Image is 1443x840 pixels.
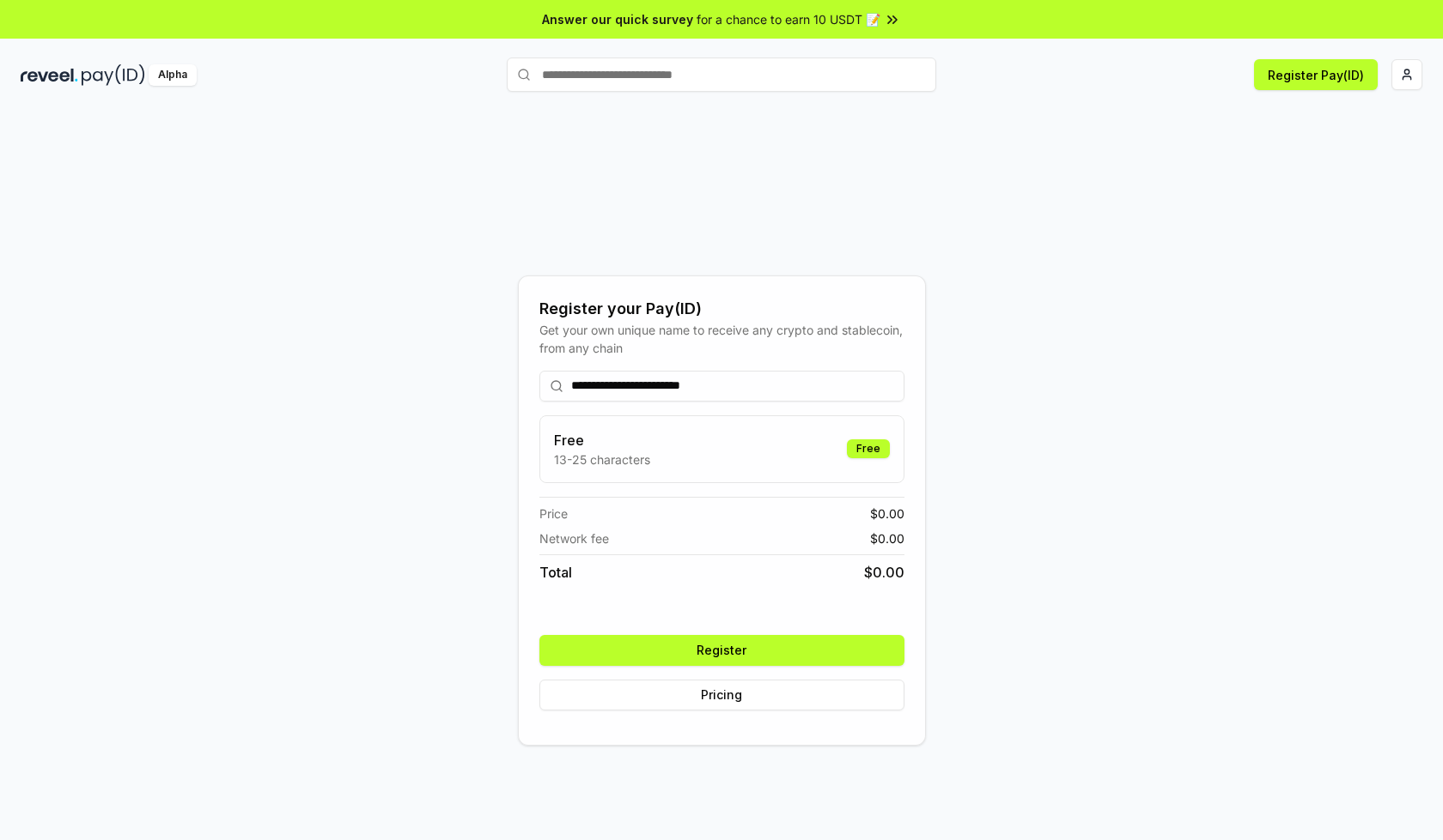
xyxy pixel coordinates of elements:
span: Network fee [539,529,609,547]
button: Pricing [539,680,904,710]
button: Register [539,635,904,666]
img: pay_id [82,64,145,86]
span: Total [539,562,572,583]
span: $ 0.00 [870,505,904,523]
button: Register Pay(ID) [1254,59,1378,90]
div: Alpha [149,64,197,86]
img: reveel_dark [21,64,78,86]
h3: Free [554,430,650,450]
span: for a chance to earn 10 USDT 📝 [697,10,880,28]
span: Answer our quick survey [542,10,693,28]
div: Register your Pay(ID) [539,297,904,321]
p: 13-25 characters [554,450,650,468]
span: $ 0.00 [864,562,904,583]
span: Price [539,505,568,523]
div: Get your own unique name to receive any crypto and stablecoin, from any chain [539,321,904,357]
span: $ 0.00 [870,529,904,547]
div: Free [847,439,890,458]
